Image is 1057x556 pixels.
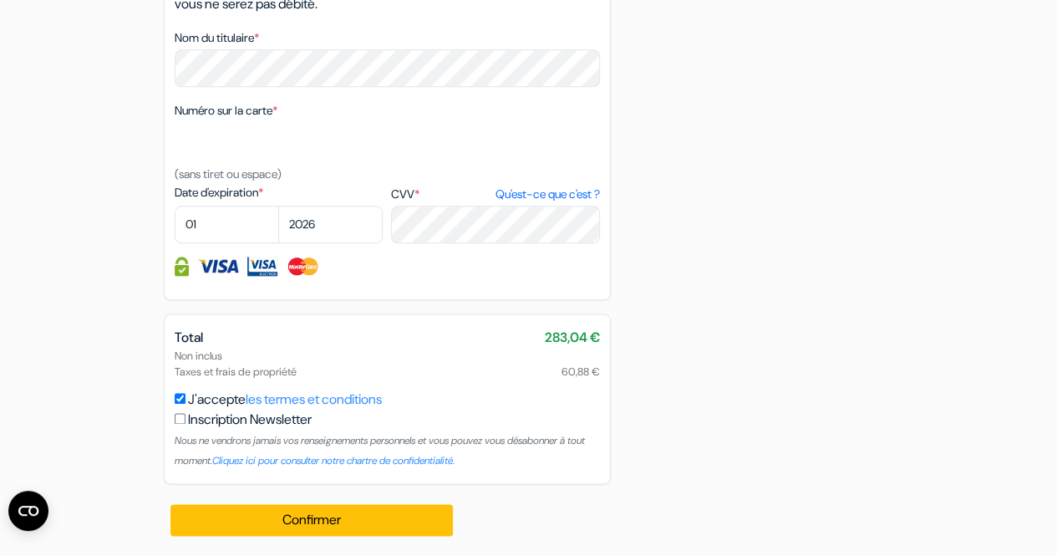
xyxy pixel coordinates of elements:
img: Information de carte de crédit entièrement encryptée et sécurisée [175,257,189,276]
label: Date d'expiration [175,184,383,201]
div: Non inclus Taxes et frais de propriété [175,348,600,380]
label: Numéro sur la carte [175,102,277,120]
button: Confirmer [170,504,454,536]
label: Nom du titulaire [175,29,259,47]
span: Total [175,329,203,346]
small: Nous ne vendrons jamais vos renseignements personnels et vous pouvez vous désabonner à tout moment. [175,434,585,467]
label: CVV [391,186,599,203]
img: Visa [197,257,239,276]
span: 60,88 € [562,364,600,380]
label: J'accepte [188,390,382,410]
a: les termes et conditions [246,390,382,408]
a: Qu'est-ce que c'est ? [495,186,599,203]
button: Ouvrir le widget CMP [8,491,48,531]
label: Inscription Newsletter [188,410,312,430]
img: Master Card [286,257,320,276]
span: 283,04 € [545,328,600,348]
a: Cliquez ici pour consulter notre chartre de confidentialité. [212,454,455,467]
small: (sans tiret ou espace) [175,166,282,181]
img: Visa Electron [247,257,277,276]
